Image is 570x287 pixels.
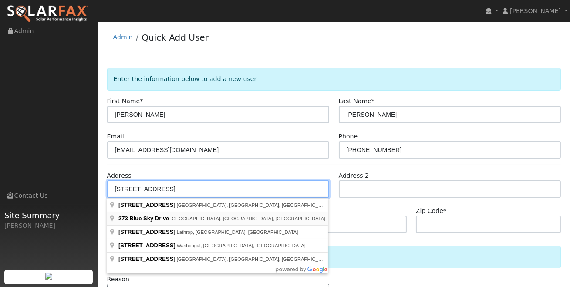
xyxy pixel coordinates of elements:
span: [PERSON_NAME] [510,7,561,14]
span: Required [140,98,143,105]
a: Quick Add User [142,32,209,43]
label: Email [107,132,124,141]
span: [GEOGRAPHIC_DATA], [GEOGRAPHIC_DATA], [GEOGRAPHIC_DATA] [177,203,332,208]
span: [STREET_ADDRESS] [118,202,175,208]
span: Washougal, [GEOGRAPHIC_DATA], [GEOGRAPHIC_DATA] [177,243,306,248]
span: [GEOGRAPHIC_DATA], [GEOGRAPHIC_DATA], [GEOGRAPHIC_DATA] [177,257,332,262]
label: Address 2 [339,171,369,180]
label: First Name [107,97,143,106]
span: Blue Sky Drive [129,215,169,222]
img: retrieve [45,273,52,280]
label: Phone [339,132,358,141]
div: [PERSON_NAME] [4,221,93,230]
span: Required [443,207,446,214]
span: Site Summary [4,209,93,221]
span: Lathrop, [GEOGRAPHIC_DATA], [GEOGRAPHIC_DATA] [177,230,298,235]
span: [STREET_ADDRESS] [118,242,175,249]
div: Enter the information below to add a new user [107,68,561,90]
label: Last Name [339,97,374,106]
span: [STREET_ADDRESS] [118,256,175,262]
label: Zip Code [416,206,446,216]
span: Required [371,98,374,105]
div: Select the reason for adding this user [107,246,561,268]
a: Admin [113,34,133,41]
span: [STREET_ADDRESS] [118,229,175,235]
label: Address [107,171,132,180]
label: Reason [107,275,129,284]
img: SolarFax [7,5,88,23]
span: [GEOGRAPHIC_DATA], [GEOGRAPHIC_DATA], [GEOGRAPHIC_DATA] [170,216,325,221]
span: 273 [118,215,128,222]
